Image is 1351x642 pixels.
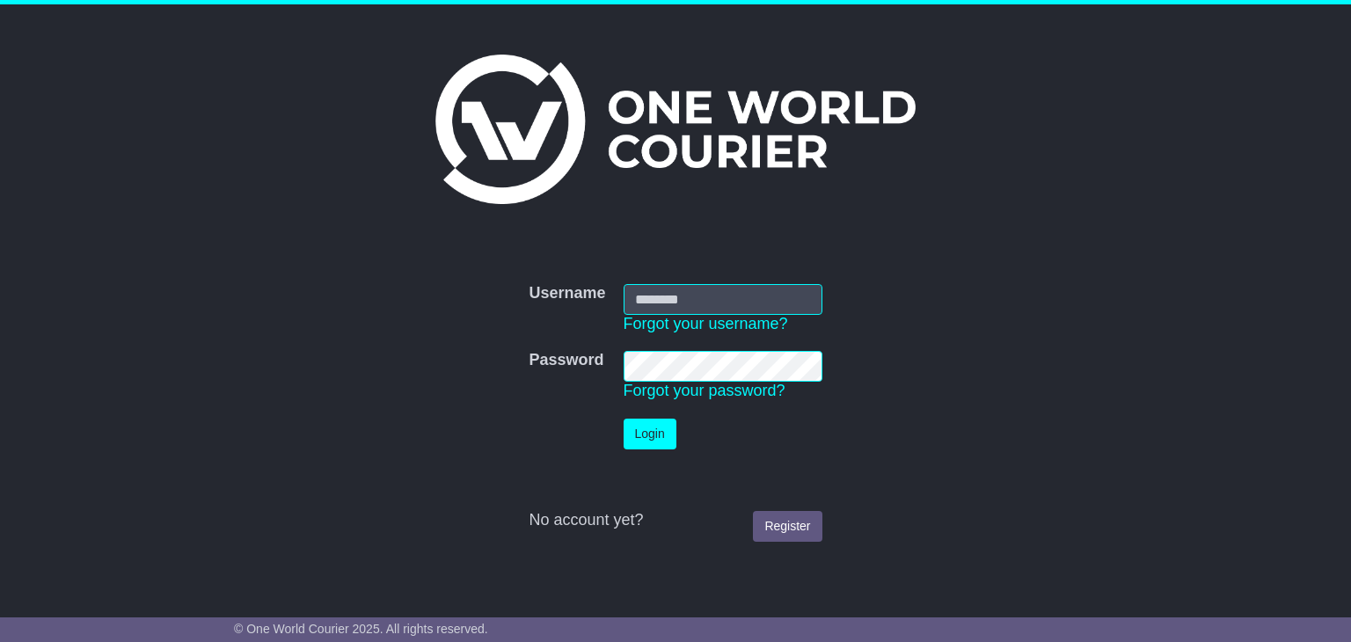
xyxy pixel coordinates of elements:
[753,511,822,542] a: Register
[624,419,676,449] button: Login
[529,511,822,530] div: No account yet?
[624,315,788,332] a: Forgot your username?
[529,351,603,370] label: Password
[529,284,605,303] label: Username
[624,382,785,399] a: Forgot your password?
[435,55,916,204] img: One World
[234,622,488,636] span: © One World Courier 2025. All rights reserved.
